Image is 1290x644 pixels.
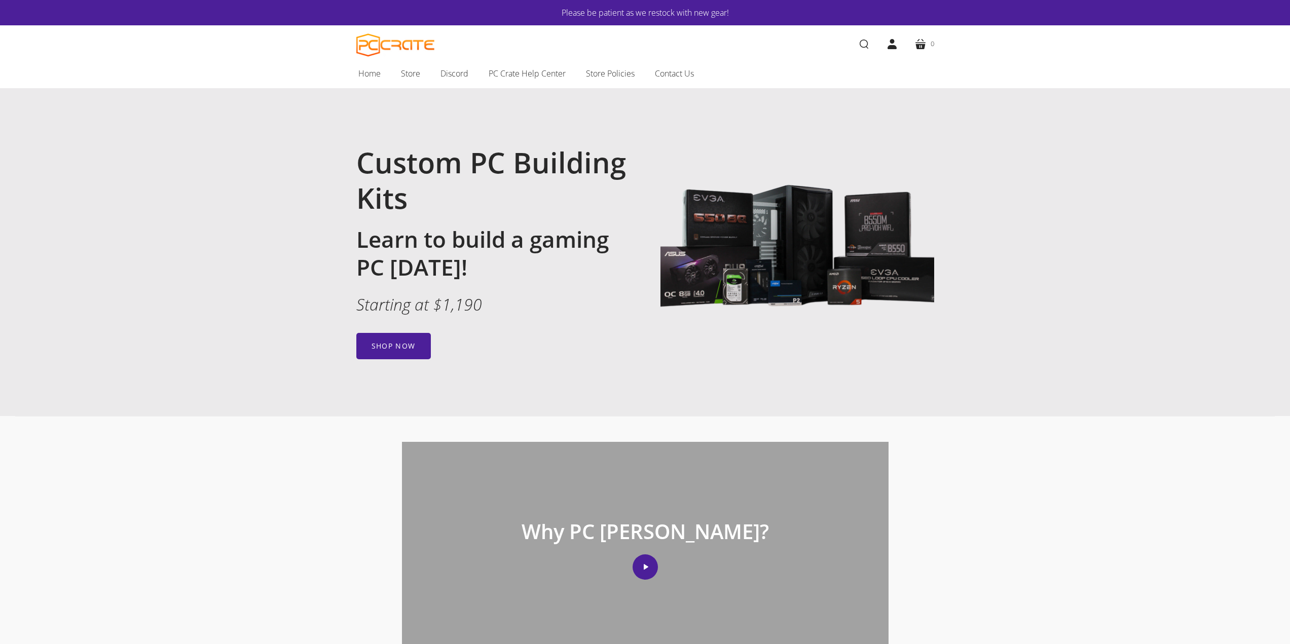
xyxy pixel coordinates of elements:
a: Store Policies [576,63,645,84]
a: Please be patient as we restock with new gear! [387,6,904,19]
a: Shop now [356,333,431,359]
span: Discord [440,67,468,80]
a: PC CRATE [356,33,435,57]
span: PC Crate Help Center [489,67,566,80]
p: Why PC [PERSON_NAME]? [522,519,769,544]
nav: Main navigation [341,63,949,88]
a: Discord [430,63,478,84]
a: Home [348,63,391,84]
a: 0 [906,30,942,58]
a: PC Crate Help Center [478,63,576,84]
span: 0 [931,39,934,49]
span: Store Policies [586,67,635,80]
em: Starting at $1,190 [356,293,482,315]
span: Contact Us [655,67,694,80]
img: Image with gaming PC components including Lian Li 205 Lancool case, MSI B550M motherboard, EVGA 6... [660,113,934,387]
span: Home [358,67,381,80]
a: Store [391,63,430,84]
a: Contact Us [645,63,704,84]
button: Play video [633,554,658,580]
h2: Learn to build a gaming PC [DATE]! [356,225,630,281]
span: Store [401,67,420,80]
h1: Custom PC Building Kits [356,144,630,215]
